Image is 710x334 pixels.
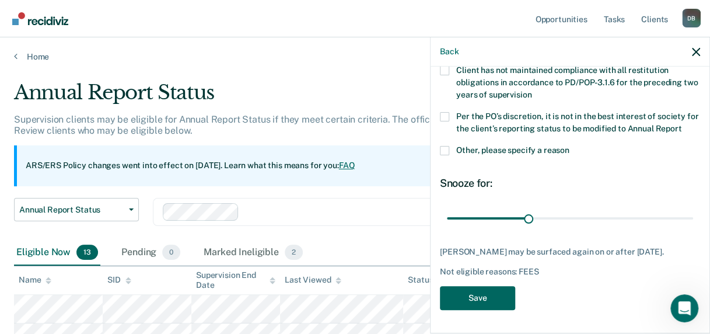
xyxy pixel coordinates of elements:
[408,275,433,285] div: Status
[26,160,355,172] p: ARS/ERS Policy changes went into effect on [DATE]. Learn what this means for you:
[12,12,68,25] img: Recidiviz
[456,112,698,133] span: Per the PO’s discretion, it is not in the best interest of society for the client’s reporting sta...
[456,65,698,99] span: Client has not maintained compliance with all restitution obligations in accordance to PD/POP-3.1...
[440,286,515,310] button: Save
[456,145,569,155] span: Other, please specify a reason
[107,275,131,285] div: SID
[14,81,653,114] div: Annual Report Status
[19,275,51,285] div: Name
[201,240,305,266] div: Marked Ineligible
[440,177,700,190] div: Snooze for:
[119,240,183,266] div: Pending
[440,247,700,257] div: [PERSON_NAME] may be surfaced again on or after [DATE].
[670,294,698,322] iframe: Intercom live chat
[682,9,701,27] button: Profile dropdown button
[19,205,124,215] span: Annual Report Status
[682,9,701,27] div: D B
[14,240,100,266] div: Eligible Now
[339,161,355,170] a: FAQ
[14,51,696,62] a: Home
[14,114,635,136] p: Supervision clients may be eligible for Annual Report Status if they meet certain criteria. The o...
[285,245,303,260] span: 2
[440,47,459,57] button: Back
[196,270,275,290] div: Supervision End Date
[285,275,341,285] div: Last Viewed
[76,245,98,260] span: 13
[440,267,700,277] div: Not eligible reasons: FEES
[162,245,180,260] span: 0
